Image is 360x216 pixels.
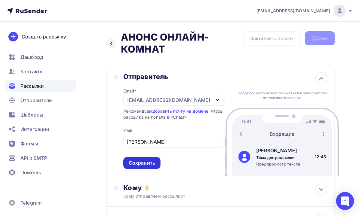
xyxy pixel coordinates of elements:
span: Telegram [20,199,42,206]
a: добавить почту на домене [152,108,208,114]
div: Отправитель [123,72,225,81]
div: [PERSON_NAME] [256,147,300,154]
div: Имя [123,127,132,133]
a: [EMAIL_ADDRESS][DOMAIN_NAME] [256,5,353,17]
span: Контакты [20,68,43,75]
span: Помощь [20,169,41,176]
a: Контакты [5,65,76,78]
a: Формы [5,138,76,150]
div: Кому [123,184,327,192]
span: Интеграции [20,126,49,133]
a: Шаблоны [5,109,76,121]
span: Отправители [20,97,52,104]
a: Отправители [5,94,76,106]
h2: АНОНС ОНЛАЙН-КОМНАТ [121,31,243,55]
div: Предпросмотр текста [256,161,300,167]
span: Шаблоны [20,111,43,118]
span: Рассылки [20,82,44,90]
span: Дашборд [20,53,43,61]
div: Email [123,88,136,94]
div: Кому отправляем рассылку? [123,193,307,199]
div: Предпросмотр может отличаться в зависимости от почтового клиента [236,91,328,100]
div: Тема для рассылки [256,155,300,160]
div: [EMAIL_ADDRESS][DOMAIN_NAME] [127,96,210,104]
a: Рассылки [5,80,76,92]
span: Формы [20,140,38,147]
div: Создать рассылку [22,33,66,40]
div: Рекомендуем , чтобы рассылка не попала в «Спам» [123,108,225,120]
span: API и SMTP [20,154,47,162]
div: 12:45 [315,154,326,160]
div: Сохранить [129,160,155,166]
a: Дашборд [5,51,76,63]
button: [EMAIL_ADDRESS][DOMAIN_NAME] [123,94,225,106]
span: [EMAIL_ADDRESS][DOMAIN_NAME] [256,8,330,14]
